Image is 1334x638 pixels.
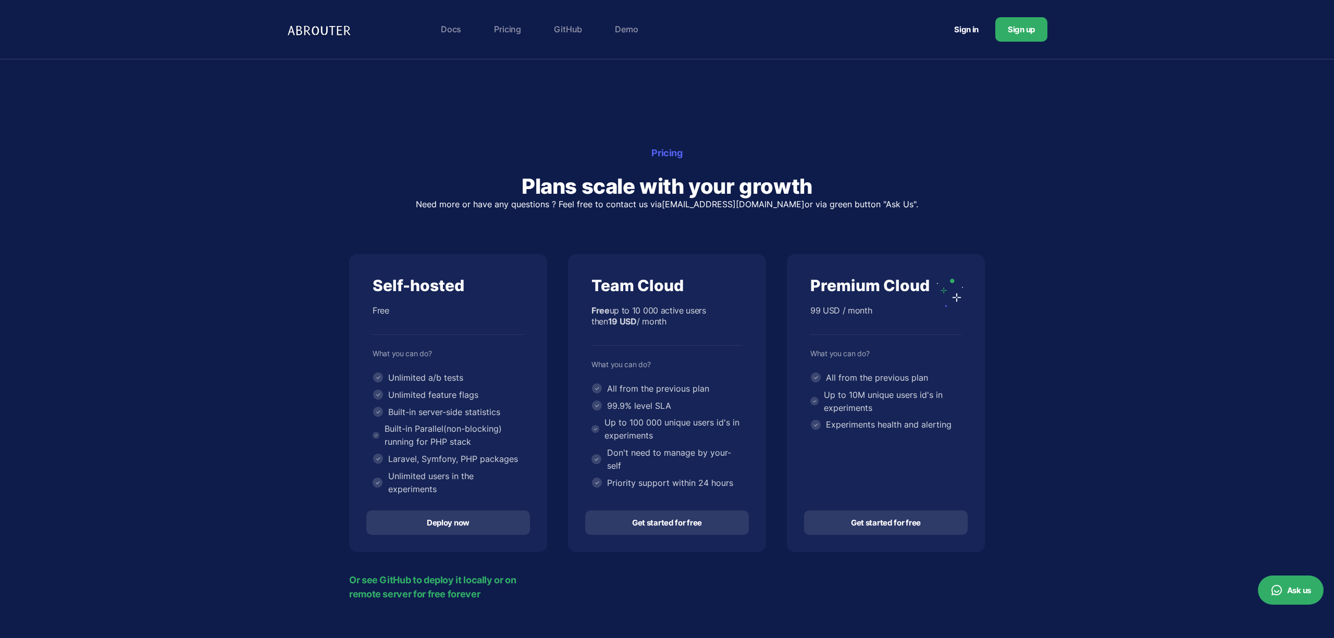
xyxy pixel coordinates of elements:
div: 99 USD / month [810,305,961,335]
a: GitHub [549,19,587,40]
div: Self-hosted [373,276,524,296]
div: up to 10 000 active users then / month [591,305,743,346]
li: Unlimited feature flags [373,389,524,402]
a: Sign up [995,17,1047,42]
h2: Plans scale with your growth [349,173,985,200]
a: Sign in [942,20,991,39]
div: Premium Cloud [810,276,961,296]
li: Built-in Parallel(non-blocking) running for PHP stack [373,422,524,448]
div: What you can do? [810,349,961,358]
div: Free [373,305,524,335]
li: Priority support within 24 hours [591,477,743,490]
a: Get started for free [585,510,749,535]
a: Demo [610,19,643,40]
b: Free [591,305,610,316]
div: What you can do? [591,360,743,369]
p: Need more or have any questions ? Feel free to contact us via or via green button "Ask Us". [349,200,985,208]
a: [EMAIL_ADDRESS][DOMAIN_NAME] [662,199,805,209]
li: Don't need to manage by your-self [591,446,743,472]
button: Ask us [1258,576,1324,605]
b: 19 USD [608,316,637,327]
a: Deploy now [366,510,530,535]
div: Team Cloud [591,276,743,296]
a: Or see GitHub to deploy it locally or on remote server for free forever [349,573,547,601]
li: All from the previous plan [591,382,743,395]
div: Pricing [349,146,985,160]
li: Unlimited users in the experiments [373,470,524,496]
img: Logo [287,19,354,40]
a: Pricing [489,19,526,40]
li: Laravel, Symfony, PHP packages [373,453,524,466]
li: Up to 100 000 unique users id's in experiments [591,416,743,442]
span: Or see GitHub to deploy it locally or on remote server for free forever [349,573,538,601]
li: Built-in server-side statistics [373,406,524,419]
div: What you can do? [373,349,524,358]
li: All from the previous plan [810,371,961,384]
a: Get started for free [804,510,968,535]
li: Up to 10M unique users id's in experiments [810,389,961,415]
a: Docs [436,19,466,40]
li: Experiments health and alerting [810,418,961,431]
li: 99.9% level SLA [591,399,743,412]
li: Unlimited a/b tests [373,371,524,384]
